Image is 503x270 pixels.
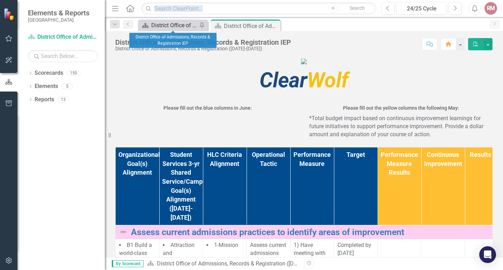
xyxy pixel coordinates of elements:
span: Attraction and Recruitment [163,242,195,264]
div: District Office of Admissions, Records & Registration IEP [224,22,279,30]
div: 13 [58,96,69,102]
span: 1-Mission [214,242,238,248]
div: District Office of Admissions, Records & Registration ([DATE]-[DATE]) [115,46,291,51]
input: Search ClearPoint... [141,2,376,15]
p: Completed by [DATE] [337,241,374,257]
div: » [147,260,299,268]
span: Clear [260,68,307,93]
span: By Scorecard [112,260,144,267]
div: Open Intercom Messenger [479,246,496,263]
div: District Office of Admissions, Records & Registration IEP [129,33,217,48]
a: District Office of Admissions, Records & Registration IEP [140,21,197,30]
div: 24/25 Cycle [399,5,444,13]
img: ClearPoint Strategy [3,8,16,20]
button: RM [484,2,497,15]
a: District Office of Admissions, Records & Registration ([DATE]-[DATE]) [157,260,325,267]
button: 24/25 Cycle [396,2,447,15]
div: 150 [67,70,80,76]
img: mcc%20high%20quality%20v4.png [301,59,307,64]
strong: Please fill out the blue columns in June: [163,105,252,111]
a: District Office of Admissions, Records & Registration ([DATE]-[DATE]) [28,33,98,41]
div: District Office of Admissions, Records & Registration IEP [115,38,291,46]
p: *Total budget impact based on continuous improvement learnings for future initiatives to support ... [309,113,493,139]
span: Search [350,5,365,11]
strong: Please fill out the yellow columns the following May: [343,105,459,111]
button: Search [340,3,374,13]
div: District Office of Admissions, Records & Registration IEP [151,21,197,30]
a: Reports [35,96,54,104]
span: Wolf [260,68,349,93]
input: Search Below... [28,50,98,62]
a: Scorecards [35,69,63,77]
div: 5 [61,83,73,89]
span: Elements & Reports [28,9,89,17]
img: Not Defined [119,228,127,236]
a: Elements [35,82,58,90]
small: [GEOGRAPHIC_DATA] [28,17,89,23]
